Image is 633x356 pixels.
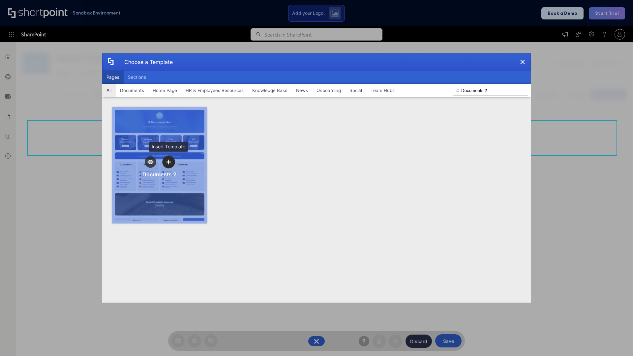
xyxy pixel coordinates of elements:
[102,71,124,84] button: Pages
[102,84,116,97] button: All
[292,84,312,97] button: News
[119,54,173,70] div: Choose a Template
[142,171,176,178] div: Documents 2
[600,324,633,356] iframe: Chat Widget
[181,84,248,97] button: HR & Employees Resources
[312,84,345,97] button: Onboarding
[453,86,528,96] input: Search
[248,84,292,97] button: Knowledge Base
[148,84,181,97] button: Home Page
[345,84,366,97] button: Social
[124,71,150,84] button: Sections
[366,84,399,97] button: Team Hubs
[102,53,531,303] div: template selector
[116,84,148,97] button: Documents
